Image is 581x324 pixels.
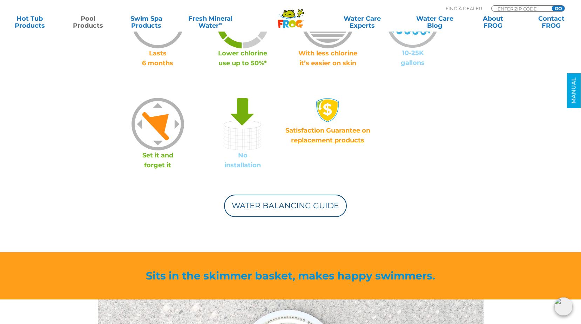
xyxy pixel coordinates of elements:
a: Water Balancing Guide [224,195,347,217]
h2: Sits in the skimmer basket, makes happy swimmers. [98,270,484,282]
img: money-back1-small [316,98,340,122]
a: Swim SpaProducts [124,15,169,29]
a: Fresh MineralWater∞ [182,15,239,29]
p: No installation [200,150,285,170]
p: Lower chlorine use up to 50%* [200,48,285,68]
p: With less chlorine it’s easier on skin [285,48,371,68]
input: Zip Code Form [497,6,544,12]
a: Water CareExperts [325,15,399,29]
a: PoolProducts [65,15,110,29]
p: Lasts 6 months [115,48,201,68]
img: icon-set-forget-orange [131,98,184,150]
input: GO [552,6,565,11]
p: Set it and forget it [115,150,201,170]
img: icon-no-installation-green [216,98,269,150]
p: 10-25K gallons [370,48,455,68]
img: openIcon [554,297,573,316]
a: Water CareBlog [412,15,457,29]
p: Find A Dealer [446,5,482,12]
a: MANUAL [567,73,581,108]
sup: ∞ [219,21,222,26]
a: ContactFROG [529,15,574,29]
a: AboutFROG [470,15,515,29]
a: Satisfaction Guarantee on replacement products [285,127,370,144]
a: Hot TubProducts [7,15,52,29]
